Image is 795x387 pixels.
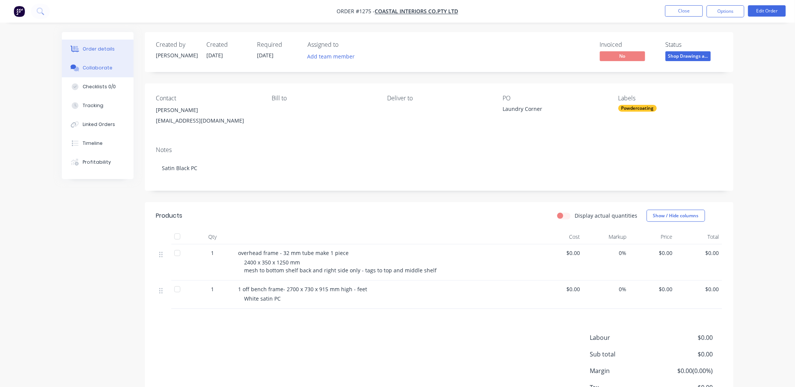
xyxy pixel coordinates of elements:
div: Contact [156,95,260,102]
button: Add team member [303,51,359,61]
span: $0.00 [540,285,581,293]
span: overhead frame - 32 mm tube make 1 piece [238,249,349,256]
div: Notes [156,146,722,154]
button: Add team member [308,51,359,61]
div: Collaborate [83,64,112,71]
button: Tracking [62,96,134,115]
div: Products [156,211,183,220]
div: Order details [83,46,115,52]
div: Bill to [272,95,375,102]
a: Coastal Interiors Co.PTY LTD [375,8,458,15]
span: Margin [590,366,657,375]
div: Powdercoating [618,105,657,112]
span: [DATE] [257,52,274,59]
span: Labour [590,333,657,342]
div: Cost [537,229,584,244]
div: Status [666,41,722,48]
div: Markup [583,229,630,244]
span: 1 [211,249,214,257]
span: Shop Drawings a... [666,51,711,61]
button: Profitability [62,153,134,172]
div: Total [676,229,722,244]
div: Checklists 0/0 [83,83,116,90]
div: Created by [156,41,198,48]
div: Price [630,229,676,244]
span: $0.00 [633,285,673,293]
div: [PERSON_NAME] [156,105,260,115]
span: Order #1275 - [337,8,375,15]
span: 1 [211,285,214,293]
div: Linked Orders [83,121,115,128]
span: $0.00 [679,285,719,293]
button: Show / Hide columns [647,210,705,222]
button: Close [665,5,703,17]
div: Required [257,41,299,48]
div: PO [503,95,606,102]
div: Timeline [83,140,103,147]
span: $0.00 [679,249,719,257]
span: $0.00 ( 0.00 %) [657,366,713,375]
label: Display actual quantities [575,212,638,220]
button: Options [707,5,744,17]
button: Collaborate [62,58,134,77]
div: [PERSON_NAME] [156,51,198,59]
div: Created [207,41,248,48]
button: Timeline [62,134,134,153]
div: [PERSON_NAME][EMAIL_ADDRESS][DOMAIN_NAME] [156,105,260,129]
button: Shop Drawings a... [666,51,711,63]
span: [DATE] [207,52,223,59]
span: 0% [586,249,627,257]
span: $0.00 [633,249,673,257]
span: No [600,51,645,61]
div: Labels [618,95,722,102]
div: Tracking [83,102,103,109]
button: Checklists 0/0 [62,77,134,96]
div: Invoiced [600,41,657,48]
button: Order details [62,40,134,58]
div: [EMAIL_ADDRESS][DOMAIN_NAME] [156,115,260,126]
div: Profitability [83,159,111,166]
span: $0.00 [657,333,713,342]
button: Linked Orders [62,115,134,134]
div: Qty [190,229,235,244]
img: Factory [14,6,25,17]
span: 2400 x 350 x 1250 mm mesh to bottom shelf back and right side only - tags to top and middle shelf [244,259,437,274]
span: $0.00 [657,350,713,359]
div: Deliver to [387,95,491,102]
span: Sub total [590,350,657,359]
div: Laundry Corner [503,105,597,115]
span: White satin PC [244,295,281,302]
span: 1 off bench frame- 2700 x 730 x 915 mm high - feet [238,286,368,293]
div: Assigned to [308,41,383,48]
button: Edit Order [748,5,786,17]
div: Satin Black PC [156,157,722,180]
span: 0% [586,285,627,293]
span: $0.00 [540,249,581,257]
